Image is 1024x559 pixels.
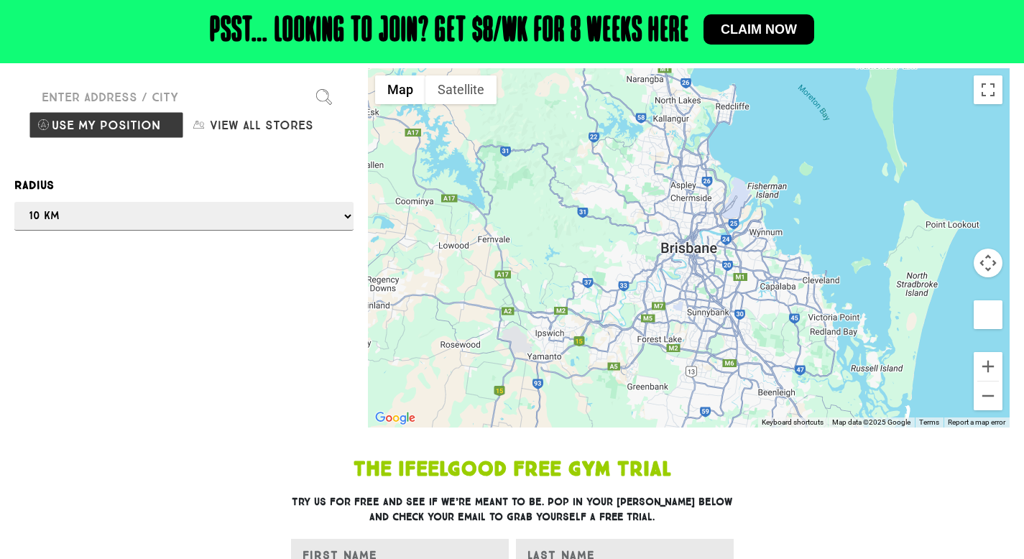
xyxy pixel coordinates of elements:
[210,14,689,49] h2: Psst… Looking to join? Get $8/wk for 8 weeks here
[316,89,332,105] img: search.svg
[948,418,1005,426] a: Report a map error
[291,494,734,525] h3: Try us for free and see if we’re meant to be. Pop in your [PERSON_NAME] below and check your emai...
[29,111,184,139] button: Use my position
[721,23,797,36] span: Claim now
[974,300,1002,329] button: Drag Pegman onto the map to open Street View
[974,382,1002,410] button: Zoom out
[919,418,939,426] a: Terms (opens in new tab)
[372,409,419,428] img: Google
[196,460,829,480] h1: The IfeelGood Free Gym Trial
[184,111,339,139] button: View all stores
[372,409,419,428] a: Click to see this area on Google Maps
[974,352,1002,381] button: Zoom in
[425,75,497,104] button: Show satellite imagery
[762,417,824,428] button: Keyboard shortcuts
[974,75,1002,104] button: Toggle fullscreen view
[14,176,354,195] label: Radius
[832,418,910,426] span: Map data ©2025 Google
[704,14,814,45] a: Claim now
[974,249,1002,277] button: Map camera controls
[375,75,425,104] button: Show street map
